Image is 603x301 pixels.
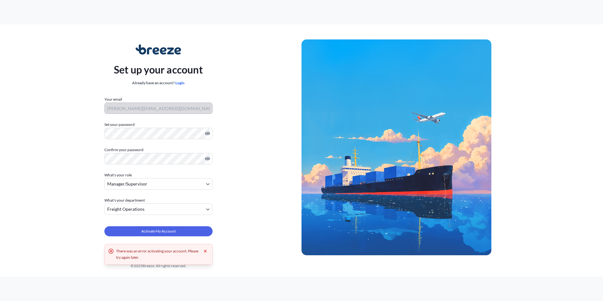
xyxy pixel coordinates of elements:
[193,245,213,249] a: Privacy Policy
[104,121,213,128] label: Set your password
[205,156,210,161] button: Show password
[104,103,213,114] input: Your email address
[104,178,213,190] button: Manager/Supervisor
[104,244,213,250] div: By clicking "Activate My Account" I agree to the &
[301,39,491,255] img: Ship illustration
[104,197,145,204] span: What's your department
[107,206,144,212] span: Freight Operations
[104,96,122,103] label: Your email
[141,228,176,234] span: Activate My Account
[202,248,208,254] button: Dismiss error
[104,226,213,236] button: Activate My Account
[104,147,213,153] label: Confirm your password
[114,62,203,77] p: Set up your account
[136,44,181,55] img: Breeze
[205,131,210,136] button: Show password
[114,80,203,86] div: Already have an account?
[175,80,184,85] a: Login
[116,248,200,261] div: There was an error activating your account. Please try again later.
[104,172,132,178] span: What's your role
[15,263,301,269] div: © 2025 Breeze. All rights reserved.
[104,204,213,215] button: Freight Operations
[107,181,147,187] span: Manager/Supervisor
